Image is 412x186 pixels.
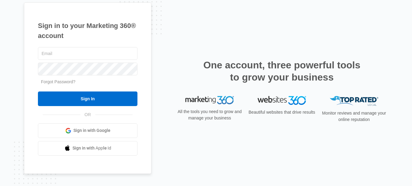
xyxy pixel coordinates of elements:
[320,110,388,123] p: Monitor reviews and manage your online reputation
[38,123,137,138] a: Sign in with Google
[201,59,362,83] h2: One account, three powerful tools to grow your business
[258,96,306,105] img: Websites 360
[41,79,76,84] a: Forgot Password?
[330,96,378,106] img: Top Rated Local
[80,112,95,118] span: OR
[38,91,137,106] input: Sign In
[38,141,137,156] a: Sign in with Apple Id
[73,145,111,151] span: Sign in with Apple Id
[248,109,316,115] p: Beautiful websites that drive results
[38,21,137,41] h1: Sign in to your Marketing 360® account
[185,96,234,105] img: Marketing 360
[73,127,110,134] span: Sign in with Google
[176,108,244,121] p: All the tools you need to grow and manage your business
[38,47,137,60] input: Email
